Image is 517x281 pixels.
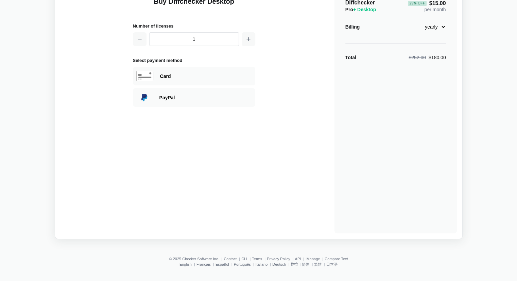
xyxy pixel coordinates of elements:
[160,73,252,80] div: Paying with Card
[267,257,290,261] a: Privacy Policy
[295,257,301,261] a: API
[234,262,251,266] a: Português
[169,257,224,261] li: © 2025 Checker Software Inc.
[272,262,286,266] a: Deutsch
[133,67,255,85] div: Paying with Card
[345,23,360,30] div: Billing
[149,32,239,46] input: 1
[133,22,255,30] h2: Number of licenses
[256,262,268,266] a: Italiano
[353,7,376,12] span: + Desktop
[408,1,446,6] span: $15.00
[224,257,237,261] a: Contact
[252,257,262,261] a: Terms
[306,257,320,261] a: iManage
[133,57,255,64] h2: Select payment method
[409,55,426,60] span: $252.00
[409,54,446,61] div: $180.00
[408,1,426,6] div: 29 % Off
[291,262,297,266] a: हिन्दी
[345,7,376,12] span: Pro
[326,262,338,266] a: 日本語
[325,257,348,261] a: Compare Text
[241,257,247,261] a: CLI
[133,88,255,107] div: Paying with PayPal
[302,262,309,266] a: 简体
[196,262,211,266] a: Français
[159,94,252,101] div: Paying with PayPal
[179,262,192,266] a: English
[216,262,229,266] a: Español
[314,262,322,266] a: 繁體
[345,55,356,60] strong: Total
